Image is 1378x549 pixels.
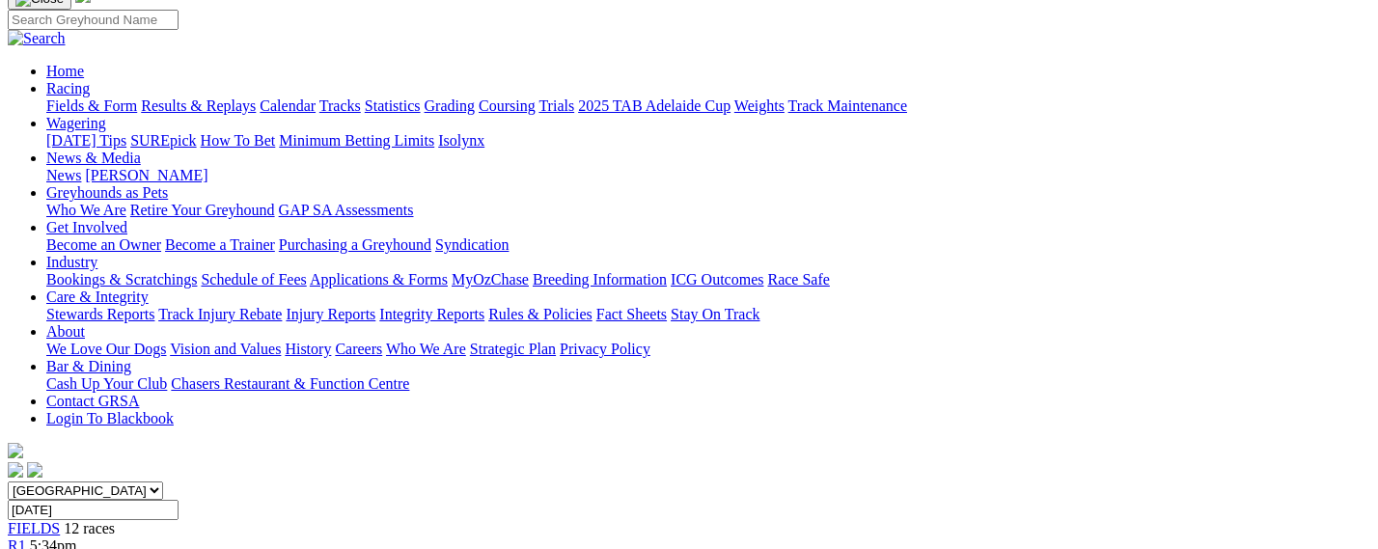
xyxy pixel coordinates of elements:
a: Stay On Track [671,306,759,322]
a: Coursing [479,97,536,114]
a: Fact Sheets [596,306,667,322]
a: MyOzChase [452,271,529,288]
a: Rules & Policies [488,306,593,322]
div: Industry [46,271,1370,288]
a: Vision and Values [170,341,281,357]
a: Greyhounds as Pets [46,184,168,201]
a: Wagering [46,115,106,131]
a: Who We Are [46,202,126,218]
div: Get Involved [46,236,1370,254]
a: Schedule of Fees [201,271,306,288]
a: Trials [538,97,574,114]
div: Wagering [46,132,1370,150]
a: Home [46,63,84,79]
a: Become a Trainer [165,236,275,253]
a: Become an Owner [46,236,161,253]
a: Track Maintenance [788,97,907,114]
input: Select date [8,500,179,520]
img: Search [8,30,66,47]
a: News [46,167,81,183]
a: Chasers Restaurant & Function Centre [171,375,409,392]
a: Retire Your Greyhound [130,202,275,218]
a: Cash Up Your Club [46,375,167,392]
a: Statistics [365,97,421,114]
a: Bookings & Scratchings [46,271,197,288]
a: Racing [46,80,90,96]
a: About [46,323,85,340]
a: GAP SA Assessments [279,202,414,218]
a: Fields & Form [46,97,137,114]
div: Greyhounds as Pets [46,202,1370,219]
a: Get Involved [46,219,127,235]
a: History [285,341,331,357]
a: Who We Are [386,341,466,357]
a: Grading [425,97,475,114]
img: logo-grsa-white.png [8,443,23,458]
a: Applications & Forms [310,271,448,288]
a: Track Injury Rebate [158,306,282,322]
input: Search [8,10,179,30]
a: Strategic Plan [470,341,556,357]
a: SUREpick [130,132,196,149]
a: Integrity Reports [379,306,484,322]
a: Careers [335,341,382,357]
a: 2025 TAB Adelaide Cup [578,97,730,114]
div: Care & Integrity [46,306,1370,323]
a: Industry [46,254,97,270]
a: Privacy Policy [560,341,650,357]
span: 12 races [64,520,115,536]
a: Race Safe [767,271,829,288]
div: Racing [46,97,1370,115]
a: Contact GRSA [46,393,139,409]
a: ICG Outcomes [671,271,763,288]
div: About [46,341,1370,358]
a: Isolynx [438,132,484,149]
a: [DATE] Tips [46,132,126,149]
a: Calendar [260,97,316,114]
a: FIELDS [8,520,60,536]
a: [PERSON_NAME] [85,167,207,183]
a: Bar & Dining [46,358,131,374]
a: Tracks [319,97,361,114]
a: Stewards Reports [46,306,154,322]
a: Injury Reports [286,306,375,322]
a: Weights [734,97,785,114]
a: Login To Blackbook [46,410,174,426]
a: Minimum Betting Limits [279,132,434,149]
img: twitter.svg [27,462,42,478]
a: Breeding Information [533,271,667,288]
a: We Love Our Dogs [46,341,166,357]
a: How To Bet [201,132,276,149]
a: Purchasing a Greyhound [279,236,431,253]
div: Bar & Dining [46,375,1370,393]
a: Syndication [435,236,509,253]
div: News & Media [46,167,1370,184]
a: Results & Replays [141,97,256,114]
img: facebook.svg [8,462,23,478]
a: Care & Integrity [46,288,149,305]
a: News & Media [46,150,141,166]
